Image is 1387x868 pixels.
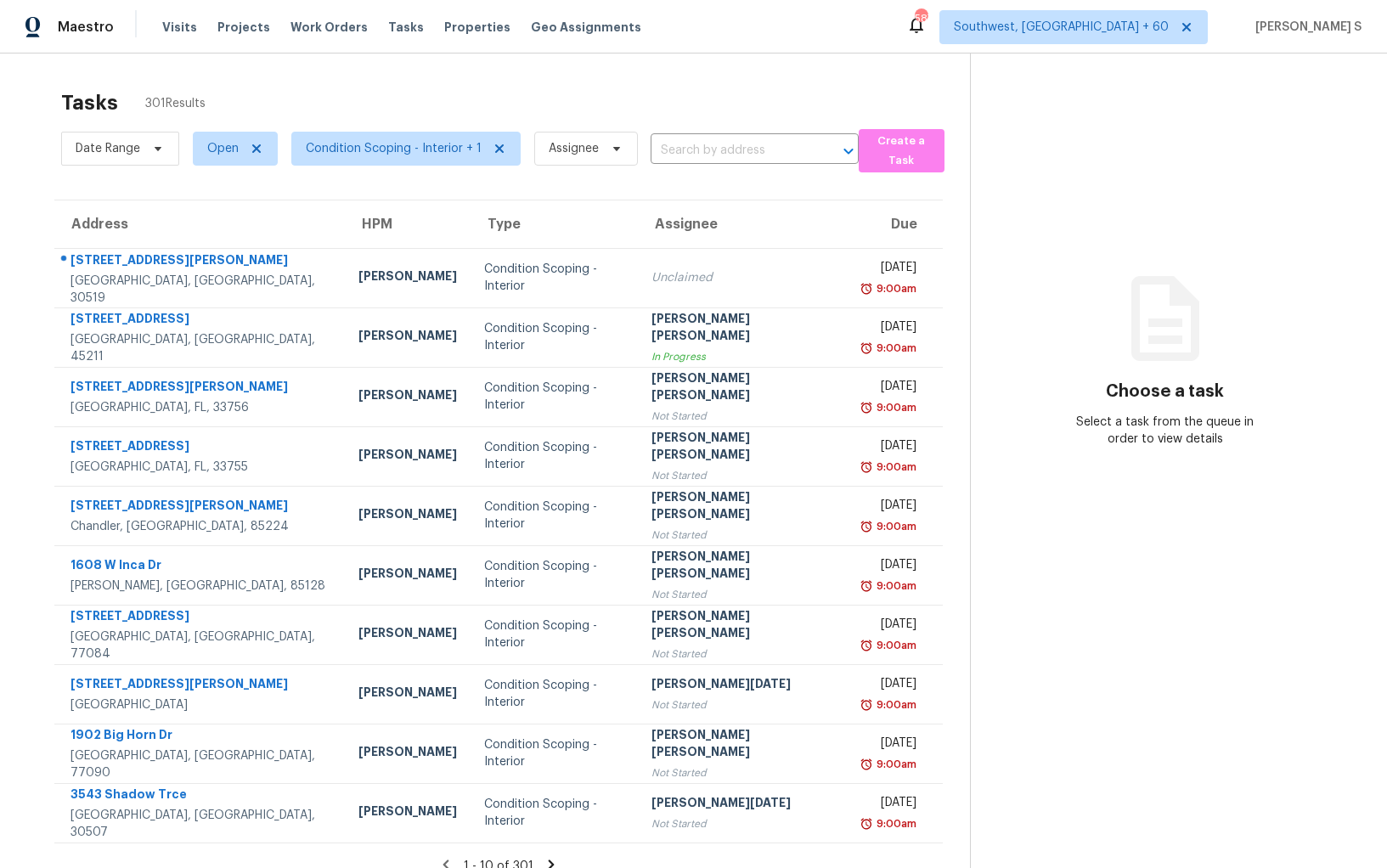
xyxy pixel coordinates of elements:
div: Chandler, [GEOGRAPHIC_DATA], 85224 [70,518,331,535]
div: 9:00am [873,340,916,357]
div: [PERSON_NAME], [GEOGRAPHIC_DATA], 85128 [70,578,331,595]
div: Not Started [651,527,834,544]
img: Overdue Alarm Icon [860,637,873,654]
th: Type [471,200,638,248]
div: [STREET_ADDRESS][PERSON_NAME] [70,378,331,399]
span: Assignee [549,140,599,157]
div: [GEOGRAPHIC_DATA], [GEOGRAPHIC_DATA], 77090 [70,747,331,781]
div: [GEOGRAPHIC_DATA], [GEOGRAPHIC_DATA], 45211 [70,331,331,365]
div: [PERSON_NAME] [PERSON_NAME] [651,429,834,467]
div: [DATE] [861,318,916,340]
div: 3543 Shadow Trce [70,786,331,807]
div: [GEOGRAPHIC_DATA], FL, 33755 [70,459,331,476]
div: [PERSON_NAME] [358,565,457,586]
div: Condition Scoping - Interior [484,499,624,533]
div: [DATE] [861,437,916,459]
div: Condition Scoping - Interior [484,796,624,830]
div: Condition Scoping - Interior [484,439,624,473]
div: 9:00am [873,815,916,832]
div: [STREET_ADDRESS][PERSON_NAME] [70,675,331,696]
div: [DATE] [861,675,916,696]
img: Overdue Alarm Icon [860,280,873,297]
button: Create a Task [859,129,944,172]
span: Date Range [76,140,140,157]
div: [STREET_ADDRESS][PERSON_NAME] [70,497,331,518]
div: [PERSON_NAME] [358,386,457,408]
div: Not Started [651,467,834,484]
h3: Choose a task [1106,383,1224,400]
span: Southwest, [GEOGRAPHIC_DATA] + 60 [954,19,1169,36]
div: [GEOGRAPHIC_DATA], [GEOGRAPHIC_DATA], 30507 [70,807,331,841]
th: Address [54,200,345,248]
img: Overdue Alarm Icon [860,815,873,832]
th: Due [848,200,942,248]
th: HPM [345,200,471,248]
span: Maestro [58,19,114,36]
div: 9:00am [873,756,916,773]
span: Condition Scoping - Interior + 1 [306,140,482,157]
h2: Tasks [61,94,118,111]
div: Select a task from the queue in order to view details [1068,414,1262,448]
div: 9:00am [873,637,916,654]
div: Condition Scoping - Interior [484,320,624,354]
div: [PERSON_NAME] [358,446,457,467]
div: Condition Scoping - Interior [484,380,624,414]
div: [PERSON_NAME] [358,505,457,527]
div: Not Started [651,764,834,781]
div: [PERSON_NAME] [PERSON_NAME] [651,488,834,527]
div: 1902 Big Horn Dr [70,726,331,747]
div: [GEOGRAPHIC_DATA], [GEOGRAPHIC_DATA], 77084 [70,628,331,662]
div: [PERSON_NAME] [358,803,457,824]
span: Geo Assignments [531,19,641,36]
div: [DATE] [861,556,916,578]
img: Overdue Alarm Icon [860,518,873,535]
div: [STREET_ADDRESS] [70,437,331,459]
div: In Progress [651,348,834,365]
span: Work Orders [290,19,368,36]
div: [PERSON_NAME] [PERSON_NAME] [651,607,834,645]
div: [GEOGRAPHIC_DATA] [70,696,331,713]
div: [PERSON_NAME] [358,268,457,289]
div: 9:00am [873,578,916,595]
div: [PERSON_NAME][DATE] [651,794,834,815]
th: Assignee [638,200,848,248]
div: [DATE] [861,616,916,637]
div: 587 [915,10,927,27]
div: Condition Scoping - Interior [484,736,624,770]
span: Projects [217,19,270,36]
div: Not Started [651,696,834,713]
div: 9:00am [873,399,916,416]
div: [PERSON_NAME] [358,327,457,348]
div: [STREET_ADDRESS][PERSON_NAME] [70,251,331,273]
img: Overdue Alarm Icon [860,578,873,595]
div: Not Started [651,408,834,425]
div: [PERSON_NAME] [PERSON_NAME] [651,548,834,586]
div: [PERSON_NAME] [358,684,457,705]
div: Condition Scoping - Interior [484,677,624,711]
div: [PERSON_NAME][DATE] [651,675,834,696]
img: Overdue Alarm Icon [860,459,873,476]
img: Overdue Alarm Icon [860,340,873,357]
img: Overdue Alarm Icon [860,756,873,773]
span: Properties [444,19,510,36]
div: [PERSON_NAME] [PERSON_NAME] [651,369,834,408]
div: Not Started [651,645,834,662]
div: [PERSON_NAME] [358,743,457,764]
div: [GEOGRAPHIC_DATA], FL, 33756 [70,399,331,416]
div: 9:00am [873,459,916,476]
div: [DATE] [861,794,916,815]
div: Condition Scoping - Interior [484,558,624,592]
span: [PERSON_NAME] S [1249,19,1362,36]
span: Create a Task [867,132,936,171]
div: Unclaimed [651,269,834,286]
div: 9:00am [873,696,916,713]
span: Open [207,140,239,157]
div: Condition Scoping - Interior [484,617,624,651]
div: [PERSON_NAME] [PERSON_NAME] [651,310,834,348]
div: Condition Scoping - Interior [484,261,624,295]
span: 301 Results [145,95,206,112]
div: 9:00am [873,280,916,297]
div: [DATE] [861,735,916,756]
span: Tasks [388,21,424,33]
div: [PERSON_NAME] [358,624,457,645]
